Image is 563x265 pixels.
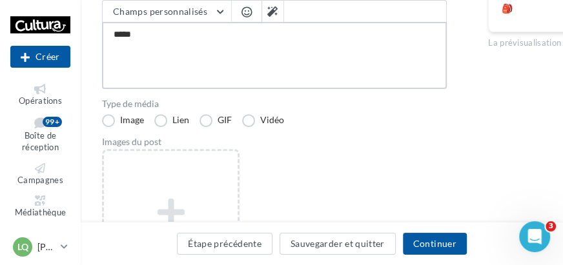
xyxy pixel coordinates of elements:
[17,240,28,253] span: LQ
[519,221,550,252] iframe: Intercom live chat
[154,114,189,127] label: Lien
[102,99,447,108] label: Type de média
[10,161,70,188] a: Campagnes
[546,221,556,231] span: 3
[10,46,70,68] div: Nouvelle campagne
[280,233,396,255] button: Sauvegarder et quitter
[19,95,62,106] span: Opérations
[43,117,62,127] div: 99+
[403,233,467,255] button: Continuer
[242,114,284,127] label: Vidéo
[102,114,144,127] label: Image
[103,1,231,23] button: Champs personnalisés
[10,81,70,109] a: Opérations
[177,233,272,255] button: Étape précédente
[10,114,70,155] a: Boîte de réception99+
[113,6,207,17] span: Champs personnalisés
[200,114,232,127] label: GIF
[37,240,56,253] p: [PERSON_NAME]
[22,130,59,153] span: Boîte de réception
[17,175,63,185] span: Campagnes
[10,193,70,221] a: Médiathèque
[10,46,70,68] button: Créer
[102,137,447,146] div: Images du post
[15,208,67,218] span: Médiathèque
[10,235,70,259] a: LQ [PERSON_NAME]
